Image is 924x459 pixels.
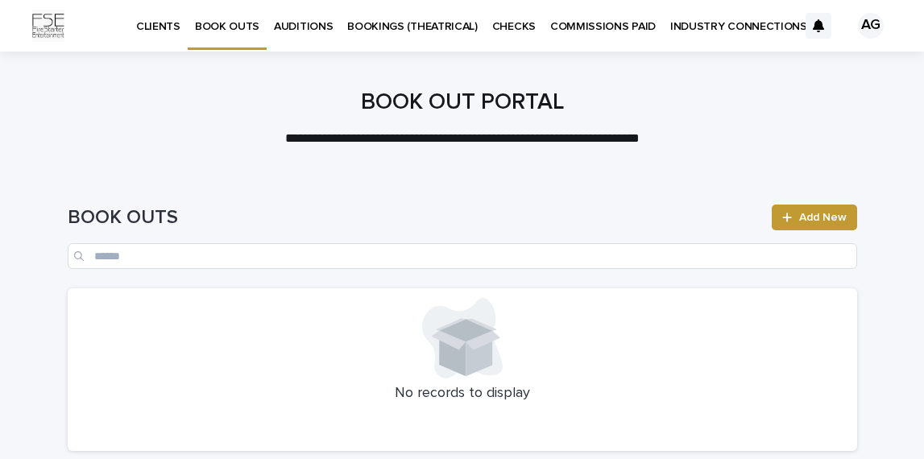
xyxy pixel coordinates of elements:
[77,385,847,403] p: No records to display
[858,13,884,39] div: AG
[799,212,847,223] span: Add New
[772,205,856,230] a: Add New
[68,206,763,229] h1: BOOK OUTS
[32,10,64,42] img: Km9EesSdRbS9ajqhBzyo
[68,243,857,269] input: Search
[68,89,857,117] h1: BOOK OUT PORTAL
